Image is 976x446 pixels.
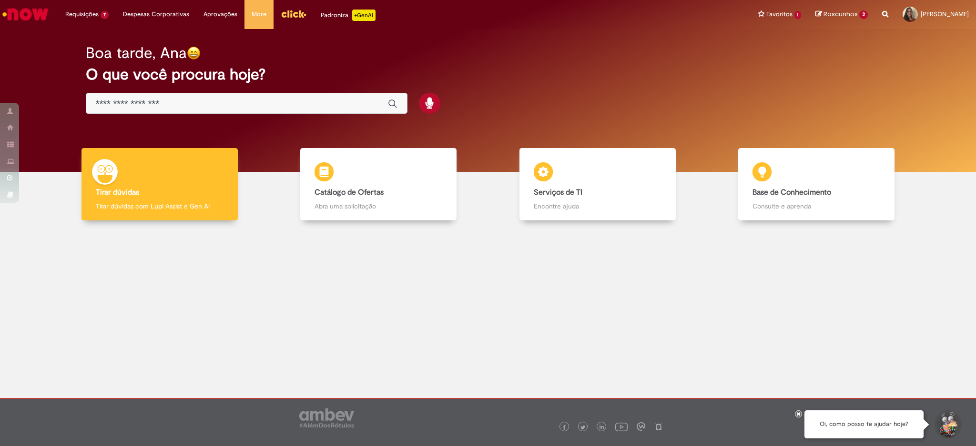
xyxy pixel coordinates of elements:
[823,10,858,19] span: Rascunhos
[299,408,354,427] img: logo_footer_ambev_rotulo_gray.png
[50,148,269,221] a: Tirar dúvidas Tirar dúvidas com Lupi Assist e Gen Ai
[804,410,924,438] div: Oi, como posso te ajudar hoje?
[315,188,384,197] b: Catálogo de Ofertas
[96,188,139,197] b: Tirar dúvidas
[86,66,891,83] h2: O que você procura hoje?
[534,188,582,197] b: Serviços de TI
[859,10,868,19] span: 2
[752,188,831,197] b: Base de Conhecimento
[1,5,50,24] img: ServiceNow
[752,201,880,211] p: Consulte e aprenda
[86,45,187,61] h2: Boa tarde, Ana
[766,10,793,19] span: Favoritos
[123,10,189,19] span: Despesas Corporativas
[65,10,99,19] span: Requisições
[815,10,868,19] a: Rascunhos
[488,148,707,221] a: Serviços de TI Encontre ajuda
[321,10,376,21] div: Padroniza
[707,148,926,221] a: Base de Conhecimento Consulte e aprenda
[637,422,645,431] img: logo_footer_workplace.png
[615,420,628,433] img: logo_footer_youtube.png
[794,11,802,19] span: 1
[315,201,442,211] p: Abra uma solicitação
[203,10,237,19] span: Aprovações
[534,201,661,211] p: Encontre ajuda
[281,7,306,21] img: click_logo_yellow_360x200.png
[187,46,201,60] img: happy-face.png
[252,10,266,19] span: More
[921,10,969,18] span: [PERSON_NAME]
[96,201,224,211] p: Tirar dúvidas com Lupi Assist e Gen Ai
[600,425,604,430] img: logo_footer_linkedin.png
[933,410,962,439] button: Iniciar Conversa de Suporte
[654,422,663,431] img: logo_footer_naosei.png
[269,148,488,221] a: Catálogo de Ofertas Abra uma solicitação
[580,425,585,430] img: logo_footer_twitter.png
[562,425,567,430] img: logo_footer_facebook.png
[352,10,376,21] p: +GenAi
[101,11,109,19] span: 7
